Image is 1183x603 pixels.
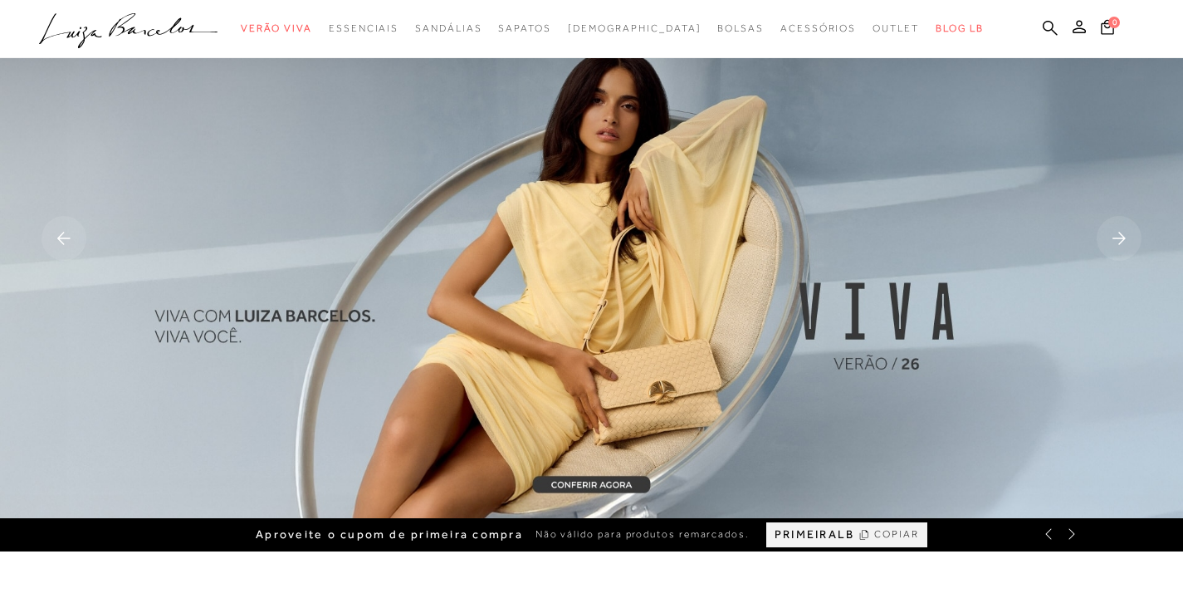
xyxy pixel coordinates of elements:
a: BLOG LB [936,13,984,44]
button: 0 [1096,18,1119,41]
span: COPIAR [874,527,919,542]
span: Bolsas [717,22,764,34]
a: categoryNavScreenReaderText [780,13,856,44]
a: categoryNavScreenReaderText [873,13,919,44]
span: Aproveite o cupom de primeira compra [256,527,523,542]
a: categoryNavScreenReaderText [241,13,312,44]
a: categoryNavScreenReaderText [717,13,764,44]
span: Sandálias [415,22,482,34]
a: categoryNavScreenReaderText [498,13,550,44]
span: 0 [1108,17,1120,28]
span: Não válido para produtos remarcados. [535,527,750,542]
a: noSubCategoriesText [568,13,701,44]
span: Acessórios [780,22,856,34]
span: Verão Viva [241,22,312,34]
span: [DEMOGRAPHIC_DATA] [568,22,701,34]
span: Sapatos [498,22,550,34]
span: Outlet [873,22,919,34]
span: BLOG LB [936,22,984,34]
span: Essenciais [329,22,398,34]
span: PRIMEIRALB [775,527,854,542]
a: categoryNavScreenReaderText [415,13,482,44]
a: categoryNavScreenReaderText [329,13,398,44]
